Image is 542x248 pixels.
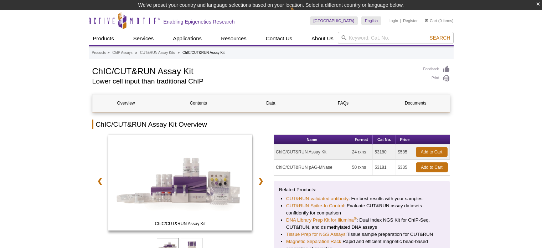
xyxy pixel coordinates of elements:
td: 53181 [373,160,396,175]
li: Tissue sample preparation for CUT&RUN [286,231,438,238]
a: ❮ [92,173,108,189]
button: Search [427,35,452,41]
th: Price [396,135,414,145]
p: Related Products: [279,186,445,193]
a: English [361,16,381,25]
a: About Us [307,32,338,45]
td: $335 [396,160,414,175]
td: 24 rxns [350,145,373,160]
td: ChIC/CUT&RUN Assay Kit [274,145,350,160]
img: Change Here [290,5,309,22]
li: » [178,51,180,55]
li: ChIC/CUT&RUN Assay Kit [182,51,224,55]
input: Keyword, Cat. No. [338,32,454,44]
a: [GEOGRAPHIC_DATA] [310,16,358,25]
a: Products [92,50,106,56]
a: Applications [169,32,206,45]
a: Login [388,18,398,23]
a: CUT&RUN Assay Kits [140,50,175,56]
span: ChIC/CUT&RUN Assay Kit [110,220,251,227]
a: Services [129,32,158,45]
a: Add to Cart [416,147,448,157]
a: Contents [165,95,232,112]
sup: ® [354,216,357,220]
a: Cart [425,18,437,23]
a: ❯ [253,173,268,189]
h2: ChIC/CUT&RUN Assay Kit Overview [92,120,450,129]
a: Documents [382,95,449,112]
th: Name [274,135,350,145]
a: Resources [217,32,251,45]
a: Print [423,75,450,83]
img: Your Cart [425,19,428,22]
td: 53180 [373,145,396,160]
a: DNA Library Prep Kit for Illumina® [286,217,357,224]
li: : Evaluate CUT&RUN assay datasets confidently for comparison [286,202,438,217]
img: ChIC/CUT&RUN Assay Kit [108,135,253,231]
a: Overview [93,95,160,112]
a: Data [237,95,304,112]
a: FAQs [310,95,377,112]
a: Feedback [423,65,450,73]
li: | [400,16,401,25]
a: ChIP Assays [112,50,133,56]
a: Products [89,32,118,45]
a: Register [403,18,418,23]
h2: Enabling Epigenetics Research [164,19,235,25]
h1: ChIC/CUT&RUN Assay Kit [92,65,416,76]
li: (0 items) [425,16,454,25]
li: : For best results with your samples [286,195,438,202]
a: Magnetic Separation Rack: [286,238,342,245]
h2: Lower cell input than traditional ChIP [92,78,416,85]
td: ChIC/CUT&RUN pAG-MNase [274,160,350,175]
a: CUT&RUN Spike-In Control [286,202,344,209]
th: Cat No. [373,135,396,145]
td: $585 [396,145,414,160]
a: ChIC/CUT&RUN Assay Kit [108,135,253,233]
a: Tissue Prep for NGS Assays: [286,231,347,238]
a: CUT&RUN-validated antibody [286,195,349,202]
th: Format [350,135,373,145]
a: Add to Cart [416,162,448,172]
li: : Dual Index NGS Kit for ChIP-Seq, CUT&RUN, and ds methylated DNA assays [286,217,438,231]
li: » [135,51,138,55]
td: 50 rxns [350,160,373,175]
span: Search [429,35,450,41]
a: Contact Us [262,32,296,45]
li: » [108,51,110,55]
